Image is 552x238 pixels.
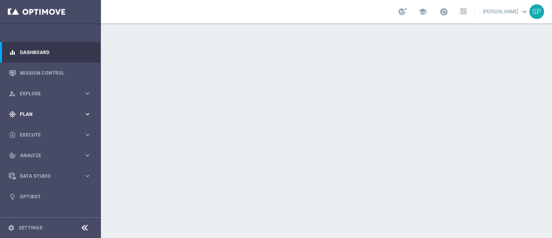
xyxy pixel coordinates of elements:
span: Plan [20,112,84,117]
i: lightbulb [9,193,16,200]
button: lightbulb Optibot [9,194,92,200]
i: person_search [9,90,16,97]
a: Settings [19,226,42,230]
i: keyboard_arrow_right [84,172,91,180]
div: Plan [9,111,84,118]
button: Mission Control [9,70,92,76]
a: Dashboard [20,42,91,63]
button: person_search Explore keyboard_arrow_right [9,91,92,97]
a: [PERSON_NAME]keyboard_arrow_down [483,6,529,17]
a: Mission Control [20,63,91,83]
div: Mission Control [9,63,91,83]
span: keyboard_arrow_down [520,7,529,16]
div: Analyze [9,152,84,159]
button: gps_fixed Plan keyboard_arrow_right [9,111,92,117]
i: keyboard_arrow_right [84,110,91,118]
i: track_changes [9,152,16,159]
div: Dashboard [9,42,91,63]
span: Explore [20,91,84,96]
i: keyboard_arrow_right [84,90,91,97]
div: SP [529,4,544,19]
div: Optibot [9,186,91,207]
span: school [418,7,427,16]
button: track_changes Analyze keyboard_arrow_right [9,152,92,159]
i: settings [8,224,15,231]
i: play_circle_outline [9,131,16,138]
div: Data Studio [9,173,84,180]
span: Analyze [20,153,84,158]
i: keyboard_arrow_right [84,152,91,159]
i: gps_fixed [9,111,16,118]
div: Execute [9,131,84,138]
a: Optibot [20,186,91,207]
div: Explore [9,90,84,97]
span: Data Studio [20,174,84,178]
span: Execute [20,133,84,137]
i: equalizer [9,49,16,56]
button: equalizer Dashboard [9,49,92,56]
i: keyboard_arrow_right [84,131,91,138]
button: play_circle_outline Execute keyboard_arrow_right [9,132,92,138]
button: Data Studio keyboard_arrow_right [9,173,92,179]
